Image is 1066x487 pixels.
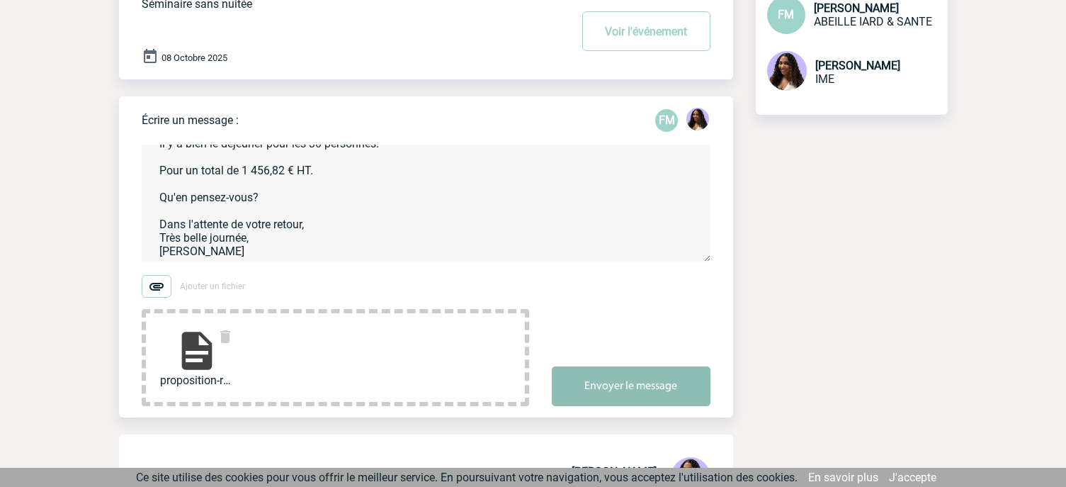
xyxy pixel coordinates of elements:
[160,374,234,387] span: proposition-ref-1143...
[814,1,899,15] span: [PERSON_NAME]
[808,471,878,484] a: En savoir plus
[686,108,709,133] div: Jessica NETO BOGALHO
[889,471,936,484] a: J'accepte
[655,109,678,132] div: Florence MATHIEU
[655,109,678,132] p: FM
[174,328,220,374] img: file-document.svg
[686,108,709,130] img: 131234-0.jpg
[582,11,710,51] button: Voir l'événement
[136,471,798,484] span: Ce site utilise des cookies pour vous offrir le meilleur service. En poursuivant votre navigation...
[552,366,710,406] button: Envoyer le message
[767,51,807,91] img: 131234-0.jpg
[815,72,834,86] span: IME
[814,15,932,28] span: ABEILLE IARD & SANTE
[161,52,227,63] span: 08 Octobre 2025
[572,465,657,478] span: [PERSON_NAME]
[180,281,245,291] span: Ajouter un fichier
[217,328,234,345] img: delete.svg
[815,59,900,72] span: [PERSON_NAME]
[142,113,239,127] p: Écrire un message :
[778,8,794,21] span: FM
